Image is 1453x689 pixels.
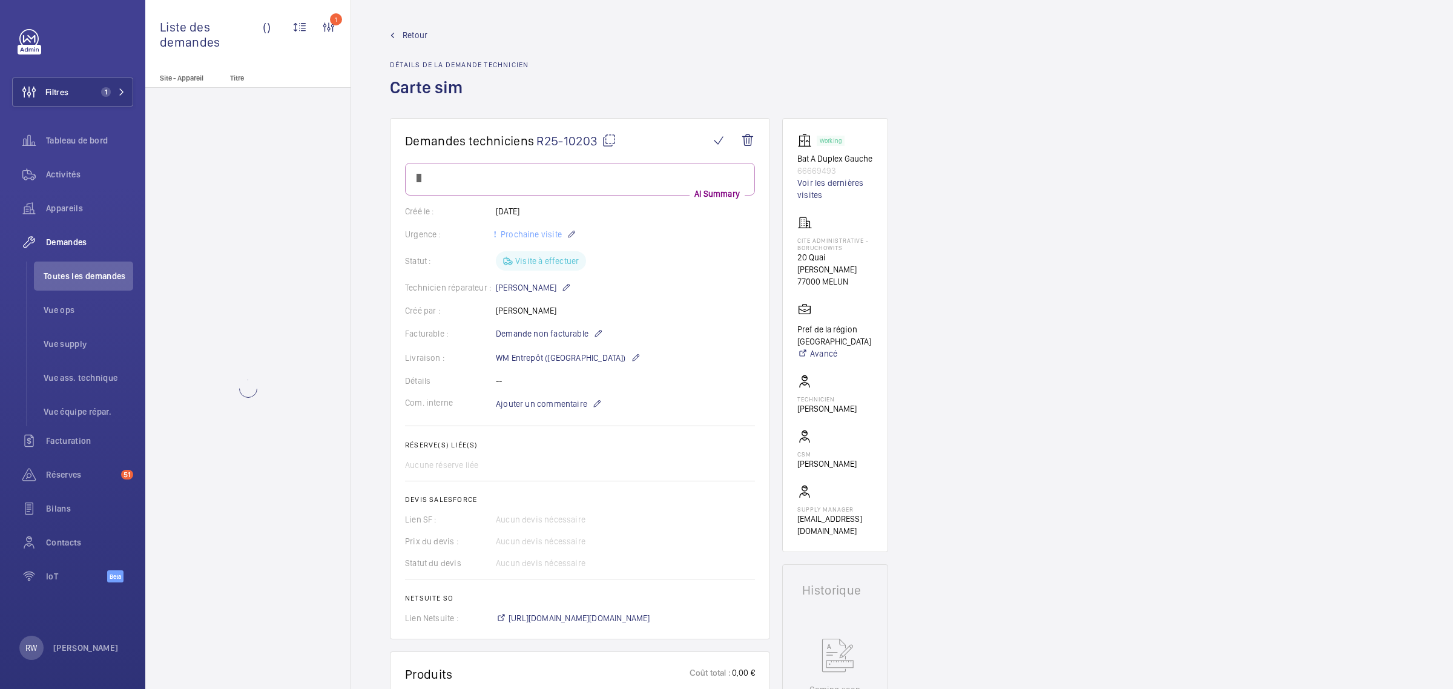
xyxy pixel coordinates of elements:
p: Pref de la région [GEOGRAPHIC_DATA] [797,323,873,348]
span: Retour [403,29,427,41]
span: Demandes [46,236,133,248]
span: 1 [101,87,111,97]
button: Filtres1 [12,77,133,107]
h1: Historique [802,584,868,596]
p: 77000 MELUN [797,275,873,288]
p: Cite Administrative - BORUCHOWITS [797,237,873,251]
p: Bat A Duplex Gauche [797,153,873,165]
span: Ajouter un commentaire [496,398,587,410]
h2: Détails de la demande technicien [390,61,529,69]
p: WM Entrepôt ([GEOGRAPHIC_DATA]) [496,351,641,365]
p: Technicien [797,395,857,403]
p: Titre [230,74,310,82]
span: [URL][DOMAIN_NAME][DOMAIN_NAME] [509,612,650,624]
p: Coût total : [690,667,731,682]
h1: Produits [405,667,453,682]
span: R25-10203 [536,133,616,148]
span: Vue ass. technique [44,372,133,384]
a: [URL][DOMAIN_NAME][DOMAIN_NAME] [496,612,650,624]
h2: Devis Salesforce [405,495,755,504]
p: 66669493 [797,165,873,177]
a: Voir les dernières visites [797,177,873,201]
span: Liste des demandes [160,19,263,50]
p: [PERSON_NAME] [496,280,571,295]
span: Réserves [46,469,116,481]
p: Working [820,139,842,143]
p: AI Summary [690,188,745,200]
span: Tableau de bord [46,134,133,147]
p: [PERSON_NAME] [797,458,857,470]
img: elevator.svg [797,133,817,148]
span: IoT [46,570,107,582]
p: RW [25,642,37,654]
p: 0,00 € [731,667,755,682]
a: Avancé [797,348,873,360]
span: Toutes les demandes [44,270,133,282]
p: [EMAIL_ADDRESS][DOMAIN_NAME] [797,513,873,537]
h2: Réserve(s) liée(s) [405,441,755,449]
span: Appareils [46,202,133,214]
span: Beta [107,570,124,582]
h2: Netsuite SO [405,594,755,602]
span: Vue équipe répar. [44,406,133,418]
span: Vue ops [44,304,133,316]
p: Supply manager [797,506,873,513]
p: [PERSON_NAME] [53,642,119,654]
span: Bilans [46,503,133,515]
p: 20 Quai [PERSON_NAME] [797,251,873,275]
span: Facturation [46,435,133,447]
span: Prochaine visite [498,229,562,239]
span: Contacts [46,536,133,549]
span: 51 [121,470,133,480]
p: Site - Appareil [145,74,225,82]
p: CSM [797,450,857,458]
span: Vue supply [44,338,133,350]
span: Filtres [45,86,68,98]
span: Demande non facturable [496,328,588,340]
p: [PERSON_NAME] [797,403,857,415]
span: Demandes techniciens [405,133,534,148]
span: Activités [46,168,133,180]
h1: Carte sim [390,76,529,118]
